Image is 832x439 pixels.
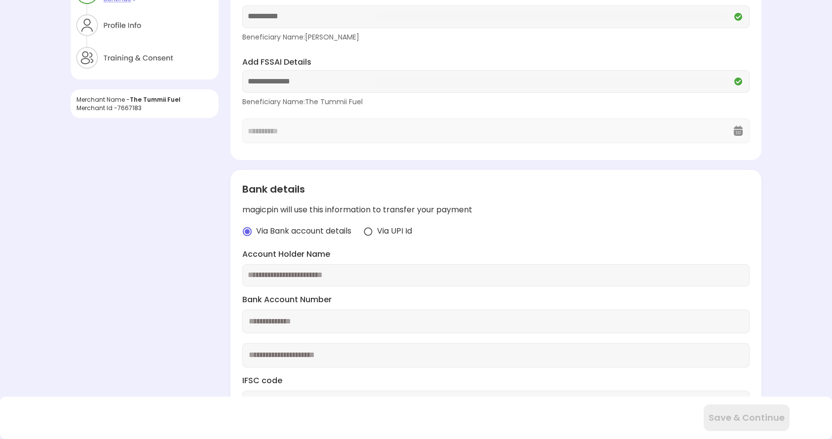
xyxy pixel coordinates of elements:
[242,294,749,306] label: Bank Account Number
[377,226,412,237] span: Via UPI Id
[242,227,252,237] img: radio
[256,226,351,237] span: Via Bank account details
[130,95,181,104] span: The Tummii Fuel
[242,204,749,216] div: magicpin will use this information to transfer your payment
[732,11,744,23] img: Q2VREkDUCX-Nh97kZdnvclHTixewBtwTiuomQU4ttMKm5pUNxe9W_NURYrLCGq_Mmv0UDstOKswiepyQhkhj-wqMpwXa6YfHU...
[76,95,213,104] div: Merchant Name -
[242,182,749,197] div: Bank details
[242,57,749,68] label: Add FSSAI Details
[242,375,749,387] label: IFSC code
[76,104,213,112] div: Merchant Id - 7667183
[732,76,744,87] img: Q2VREkDUCX-Nh97kZdnvclHTixewBtwTiuomQU4ttMKm5pUNxe9W_NURYrLCGq_Mmv0UDstOKswiepyQhkhj-wqMpwXa6YfHU...
[242,249,749,260] label: Account Holder Name
[704,404,790,431] button: Save & Continue
[242,97,749,107] div: Beneficiary Name: The Tummii Fuel
[242,32,749,42] div: Beneficiary Name: [PERSON_NAME]
[363,227,373,237] img: radio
